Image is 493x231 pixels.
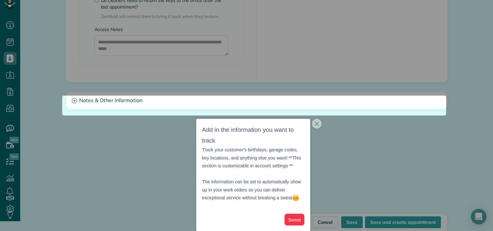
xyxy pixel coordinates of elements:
button: Save and create appointment [365,216,441,228]
p: Track your customer's birthdays, garage codes, key locations, and anything else you want! **This ... [202,146,304,170]
button: close, [312,119,322,129]
button: Sweet [284,214,304,226]
h3: Add in the information you want to track [202,125,304,146]
a: Notes & Other Information [66,92,447,109]
img: :blush: [292,194,299,201]
button: Save [341,216,363,228]
a: Cancel [312,216,338,228]
p: The information can be set to automatically show up in your work orders so you can deliver except... [202,170,304,202]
